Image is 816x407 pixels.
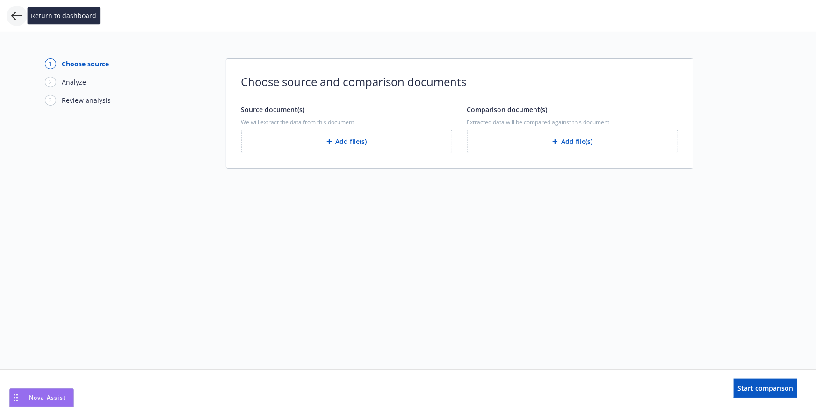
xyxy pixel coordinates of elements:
[241,105,305,114] span: Source document(s)
[31,11,96,21] span: Return to dashboard
[467,118,678,126] span: Extracted data will be compared against this document
[45,58,56,69] div: 1
[738,384,794,393] span: Start comparison
[241,118,452,126] span: We will extract the data from this document
[29,393,66,401] span: Nova Assist
[45,77,56,87] div: 2
[45,95,56,106] div: 3
[241,74,678,90] span: Choose source and comparison documents
[467,105,548,114] span: Comparison document(s)
[10,389,22,407] div: Drag to move
[467,130,678,153] button: Add file(s)
[62,59,109,69] div: Choose source
[734,379,797,398] button: Start comparison
[9,388,74,407] button: Nova Assist
[241,130,452,153] button: Add file(s)
[62,77,86,87] div: Analyze
[62,95,111,105] div: Review analysis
